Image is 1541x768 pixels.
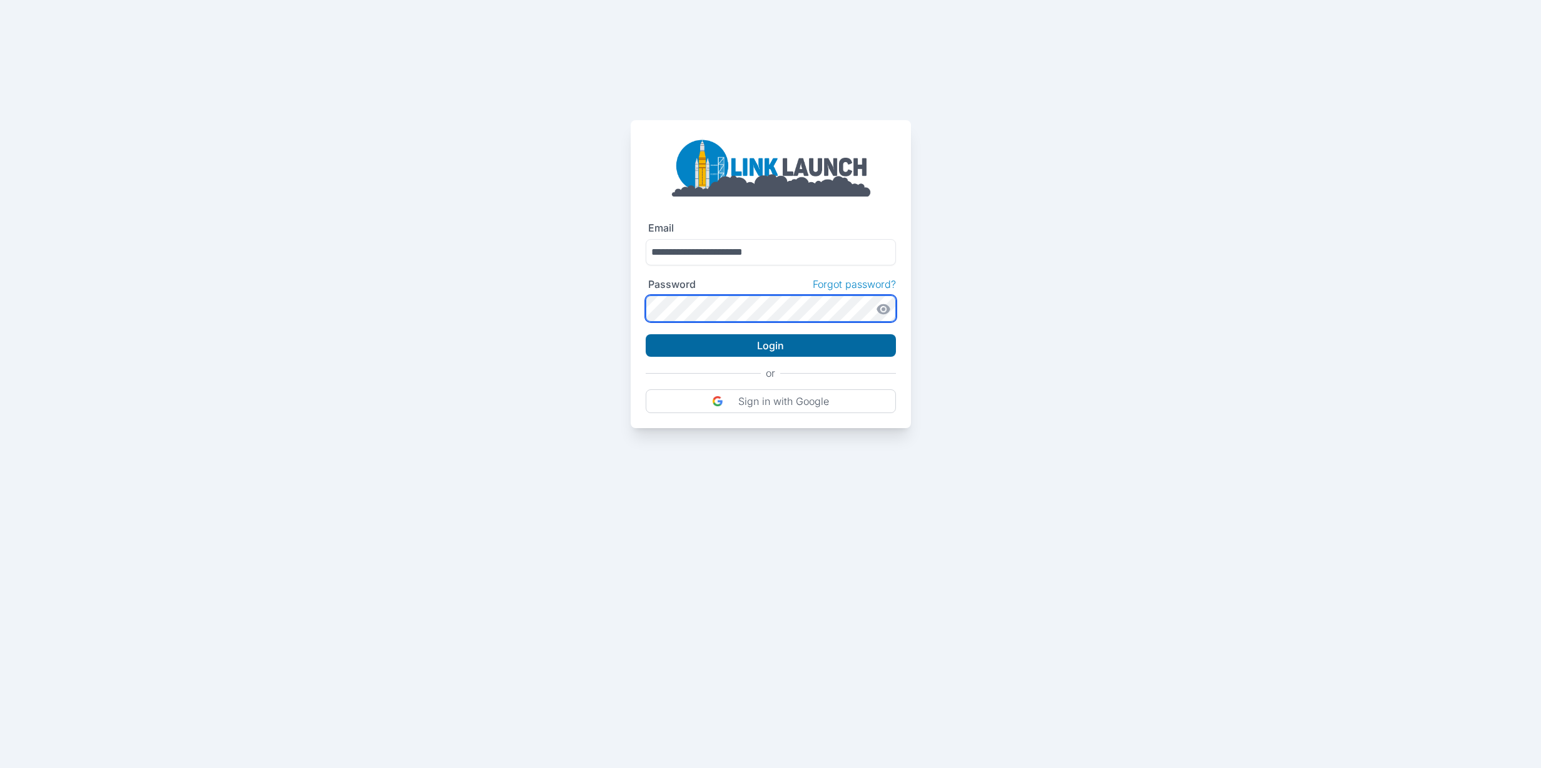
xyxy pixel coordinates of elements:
[738,395,829,407] p: Sign in with Google
[648,278,696,290] label: Password
[646,389,896,413] button: Sign in with Google
[813,278,896,290] a: Forgot password?
[671,135,871,197] img: linklaunch_big.2e5cdd30.png
[766,367,775,379] p: or
[712,396,723,407] img: DIz4rYaBO0VM93JpwbwaJtqNfEsbwZFgEL50VtgcJLBV6wK9aKtfd+cEkvuBfcC37k9h8VGR+csPdltgAAAABJRU5ErkJggg==
[648,222,674,234] label: Email
[646,334,896,357] button: Login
